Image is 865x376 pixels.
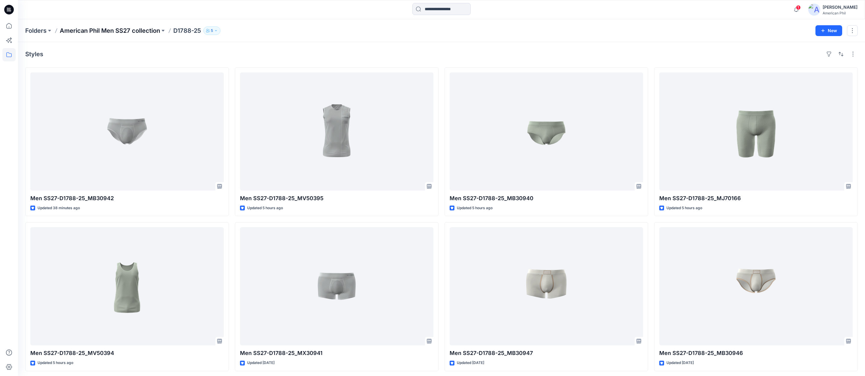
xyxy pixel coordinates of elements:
a: Men SS27-D1788-25_MV50395 [240,72,433,191]
img: avatar [808,4,820,16]
a: Folders [25,26,47,35]
div: [PERSON_NAME] [823,4,857,11]
p: Men SS27-D1788-25_MV50394 [30,349,224,357]
a: Men SS27-D1788-25_MX30941 [240,227,433,345]
p: Updated 5 hours ago [666,205,702,211]
p: D1788-25 [173,26,201,35]
a: Men SS27-D1788-25_MB30946 [659,227,853,345]
a: Men SS27-D1788-25_MJ70166 [659,72,853,191]
p: Men SS27-D1788-25_MV50395 [240,194,433,203]
button: New [815,25,842,36]
a: Men SS27-D1788-25_MB30947 [450,227,643,345]
p: Men SS27-D1788-25_MX30941 [240,349,433,357]
p: Updated 5 hours ago [247,205,283,211]
p: Men SS27-D1788-25_MB30942 [30,194,224,203]
p: Updated 5 hours ago [38,360,73,366]
p: 5 [211,27,213,34]
span: 1 [796,5,801,10]
button: 5 [203,26,220,35]
p: Updated 38 minutes ago [38,205,80,211]
h4: Styles [25,50,43,58]
div: American Phil [823,11,857,15]
a: American Phil Men SS27 collection [60,26,160,35]
a: Men SS27-D1788-25_MB30942 [30,72,224,191]
p: Updated [DATE] [247,360,275,366]
p: Men SS27-D1788-25_MJ70166 [659,194,853,203]
a: Men SS27-D1788-25_MB30940 [450,72,643,191]
p: Updated 5 hours ago [457,205,493,211]
a: Men SS27-D1788-25_MV50394 [30,227,224,345]
p: Men SS27-D1788-25_MB30947 [450,349,643,357]
p: Updated [DATE] [457,360,484,366]
p: Updated [DATE] [666,360,694,366]
p: Men SS27-D1788-25_MB30940 [450,194,643,203]
p: Men SS27-D1788-25_MB30946 [659,349,853,357]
